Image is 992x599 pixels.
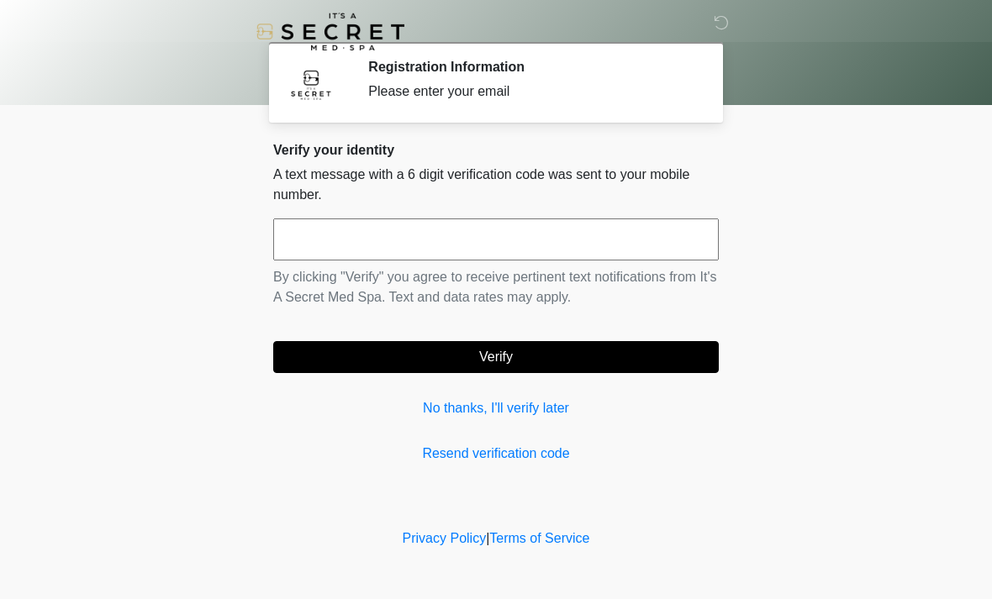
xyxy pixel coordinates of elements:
[286,59,336,109] img: Agent Avatar
[273,398,719,418] a: No thanks, I'll verify later
[368,59,694,75] h2: Registration Information
[403,531,487,545] a: Privacy Policy
[489,531,589,545] a: Terms of Service
[273,444,719,464] a: Resend verification code
[486,531,489,545] a: |
[273,267,719,307] p: By clicking "Verify" you agree to receive pertinent text notifications from It's A Secret Med Spa...
[273,341,719,373] button: Verify
[256,13,404,50] img: It's A Secret Med Spa Logo
[273,142,719,158] h2: Verify your identity
[273,165,719,205] p: A text message with a 6 digit verification code was sent to your mobile number.
[368,81,694,102] div: Please enter your email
